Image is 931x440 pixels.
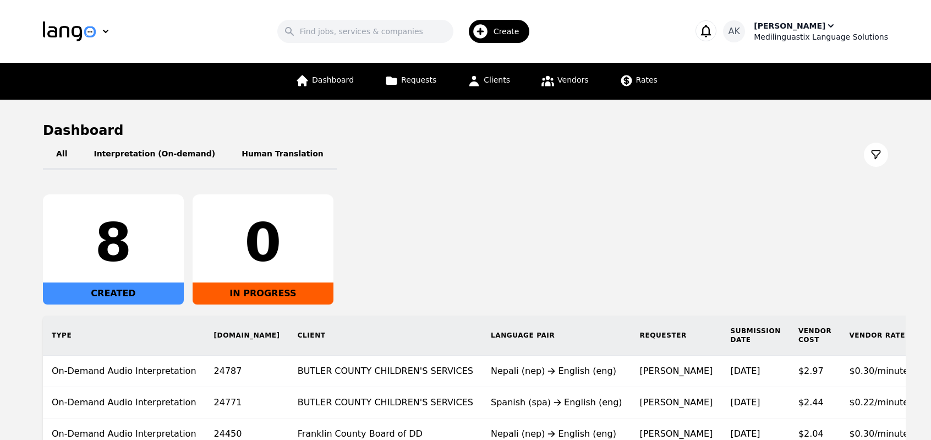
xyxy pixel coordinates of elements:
[790,316,841,356] th: Vendor Cost
[43,283,184,305] div: CREATED
[205,316,289,356] th: [DOMAIN_NAME]
[461,63,517,100] a: Clients
[289,316,482,356] th: Client
[43,122,888,139] h1: Dashboard
[401,75,436,84] span: Requests
[289,387,482,419] td: BUTLER COUNTY CHILDREN'S SERVICES
[453,15,536,47] button: Create
[312,75,354,84] span: Dashboard
[631,356,722,387] td: [PERSON_NAME]
[754,31,888,42] div: Medilinguastix Language Solutions
[205,356,289,387] td: 24787
[43,139,80,170] button: All
[849,428,908,439] span: $0.30/minute
[790,356,841,387] td: $2.97
[730,397,760,408] time: [DATE]
[557,75,588,84] span: Vendors
[289,356,482,387] td: BUTLER COUNTY CHILDREN'S SERVICES
[849,366,908,376] span: $0.30/minute
[631,387,722,419] td: [PERSON_NAME]
[721,316,789,356] th: Submission Date
[193,283,333,305] div: IN PROGRESS
[494,26,527,37] span: Create
[205,387,289,419] td: 24771
[864,143,888,167] button: Filter
[228,139,337,170] button: Human Translation
[289,63,360,100] a: Dashboard
[43,316,205,356] th: Type
[43,387,205,419] td: On-Demand Audio Interpretation
[201,216,325,269] div: 0
[631,316,722,356] th: Requester
[636,75,658,84] span: Rates
[491,365,622,378] div: Nepali (nep) English (eng)
[723,20,888,42] button: AK[PERSON_NAME]Medilinguastix Language Solutions
[378,63,443,100] a: Requests
[754,20,825,31] div: [PERSON_NAME]
[43,356,205,387] td: On-Demand Audio Interpretation
[484,75,510,84] span: Clients
[534,63,595,100] a: Vendors
[730,428,760,439] time: [DATE]
[52,216,175,269] div: 8
[729,25,740,38] span: AK
[482,316,631,356] th: Language Pair
[80,139,228,170] button: Interpretation (On-demand)
[849,397,908,408] span: $0.22/minute
[43,21,96,41] img: Logo
[277,20,453,43] input: Find jobs, services & companies
[840,316,917,356] th: Vendor Rate
[613,63,664,100] a: Rates
[730,366,760,376] time: [DATE]
[491,396,622,409] div: Spanish (spa) English (eng)
[790,387,841,419] td: $2.44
